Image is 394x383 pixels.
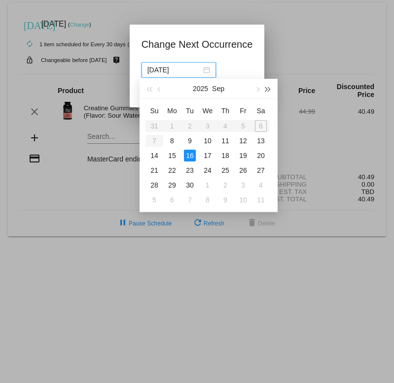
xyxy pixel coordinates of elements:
[163,178,181,192] td: 9/29/2025
[145,148,163,163] td: 9/14/2025
[237,135,249,147] div: 12
[148,179,160,191] div: 28
[199,178,216,192] td: 10/1/2025
[184,164,196,176] div: 23
[193,79,208,98] button: 2025
[255,135,267,147] div: 13
[219,194,231,206] div: 9
[263,79,274,98] button: Next year (Control + right)
[199,148,216,163] td: 9/17/2025
[252,192,270,207] td: 10/11/2025
[237,164,249,176] div: 26
[145,178,163,192] td: 9/28/2025
[252,178,270,192] td: 10/4/2025
[234,133,252,148] td: 9/12/2025
[255,179,267,191] div: 4
[199,192,216,207] td: 10/8/2025
[166,179,178,191] div: 29
[255,150,267,161] div: 20
[216,148,234,163] td: 9/18/2025
[145,163,163,178] td: 9/21/2025
[145,192,163,207] td: 10/5/2025
[142,36,253,52] h1: Change Next Occurrence
[184,194,196,206] div: 7
[148,194,160,206] div: 5
[163,103,181,119] th: Mon
[184,150,196,161] div: 16
[181,103,199,119] th: Tue
[184,135,196,147] div: 9
[252,148,270,163] td: 9/20/2025
[181,163,199,178] td: 9/23/2025
[216,133,234,148] td: 9/11/2025
[145,103,163,119] th: Sun
[202,179,214,191] div: 1
[154,79,165,98] button: Previous month (PageUp)
[199,133,216,148] td: 9/10/2025
[163,163,181,178] td: 9/22/2025
[234,163,252,178] td: 9/26/2025
[237,194,249,206] div: 10
[216,163,234,178] td: 9/25/2025
[202,164,214,176] div: 24
[166,164,178,176] div: 22
[166,194,178,206] div: 6
[234,103,252,119] th: Fri
[199,103,216,119] th: Wed
[202,135,214,147] div: 10
[148,164,160,176] div: 21
[163,148,181,163] td: 9/15/2025
[219,179,231,191] div: 2
[181,148,199,163] td: 9/16/2025
[219,150,231,161] div: 18
[219,164,231,176] div: 25
[252,133,270,148] td: 9/13/2025
[237,150,249,161] div: 19
[181,178,199,192] td: 9/30/2025
[163,133,181,148] td: 9/8/2025
[148,150,160,161] div: 14
[219,135,231,147] div: 11
[255,194,267,206] div: 11
[237,179,249,191] div: 3
[202,150,214,161] div: 17
[234,148,252,163] td: 9/19/2025
[212,79,224,98] button: Sep
[166,150,178,161] div: 15
[234,192,252,207] td: 10/10/2025
[163,192,181,207] td: 10/6/2025
[143,79,154,98] button: Last year (Control + left)
[255,164,267,176] div: 27
[216,192,234,207] td: 10/9/2025
[166,135,178,147] div: 8
[216,103,234,119] th: Thu
[181,192,199,207] td: 10/7/2025
[252,103,270,119] th: Sat
[251,79,262,98] button: Next month (PageDown)
[181,133,199,148] td: 9/9/2025
[147,64,201,75] input: Select date
[216,178,234,192] td: 10/2/2025
[202,194,214,206] div: 8
[252,163,270,178] td: 9/27/2025
[234,178,252,192] td: 10/3/2025
[199,163,216,178] td: 9/24/2025
[184,179,196,191] div: 30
